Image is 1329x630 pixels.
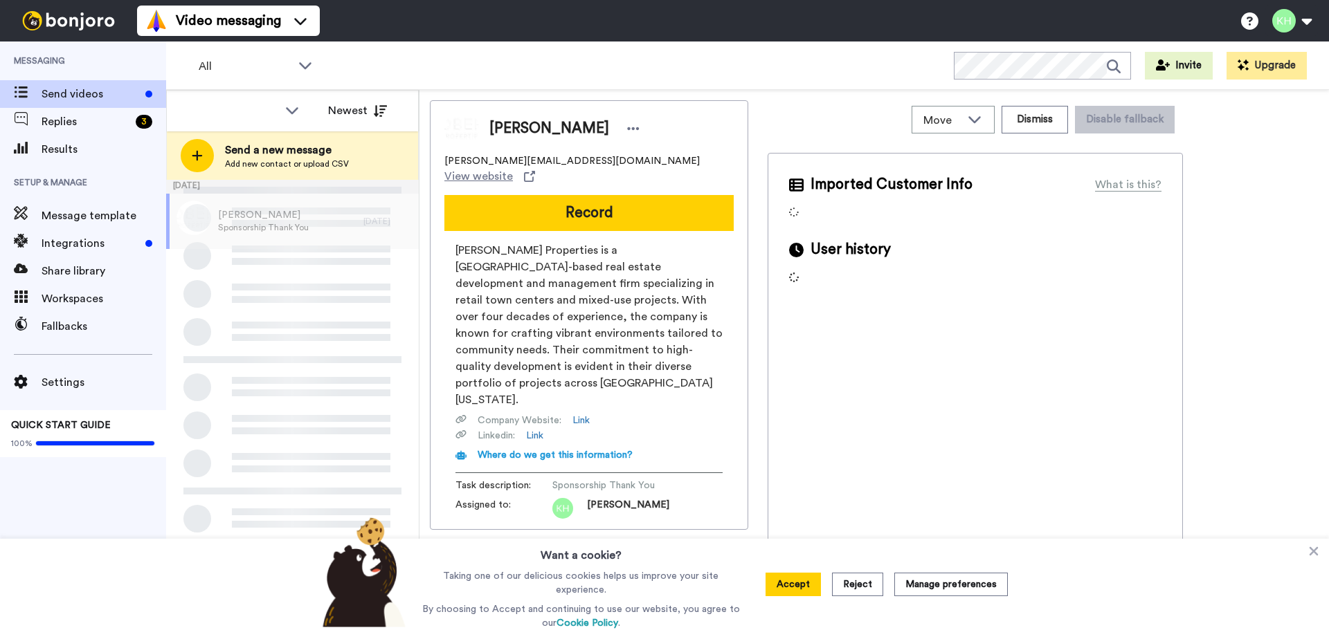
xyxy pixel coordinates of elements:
p: By choosing to Accept and continuing to use our website, you agree to our . [419,602,743,630]
a: Link [526,429,543,443]
span: [PERSON_NAME] [489,118,609,139]
span: Add new contact or upload CSV [225,158,349,169]
p: Taking one of our delicious cookies helps us improve your site experience. [419,569,743,597]
button: Disable fallback [1075,106,1175,133]
a: Link [572,414,590,427]
span: Replies [42,113,130,130]
span: 100% [11,438,33,449]
h3: Want a cookie? [541,539,622,564]
span: Send videos [42,86,140,102]
button: Dismiss [1002,106,1068,133]
span: Company Website : [478,414,561,427]
span: View website [444,168,513,185]
span: Workspaces [42,290,166,307]
button: Upgrade [1227,52,1307,80]
span: Settings [42,374,166,391]
a: View website [444,168,535,185]
span: Task description : [455,479,552,492]
button: Newest [318,97,397,124]
span: [PERSON_NAME] [218,208,309,222]
button: Reject [832,573,883,596]
span: [PERSON_NAME][EMAIL_ADDRESS][DOMAIN_NAME] [444,154,700,168]
span: Where do we get this information? [478,450,633,460]
div: [DATE] [166,180,419,194]
span: Results [42,141,166,158]
span: Video messaging [176,11,281,30]
span: Integrations [42,235,140,252]
span: Share library [42,263,166,279]
span: User history [811,239,891,260]
span: Message template [42,207,166,224]
span: Assigned to: [455,498,552,519]
span: Send a new message [225,142,349,158]
button: Invite [1145,52,1213,80]
span: Linkedin : [478,429,515,443]
span: Sponsorship Thank You [218,222,309,233]
button: Manage preferences [894,573,1008,596]
div: What is this? [1095,176,1161,193]
span: [PERSON_NAME] Properties is a [GEOGRAPHIC_DATA]-based real estate development and management firm... [455,242,723,408]
button: Accept [766,573,821,596]
span: Imported Customer Info [811,174,973,195]
img: bear-with-cookie.png [310,517,413,627]
img: vm-color.svg [145,10,168,32]
a: Cookie Policy [557,618,618,628]
span: All [199,58,291,75]
img: Image of Jeff Bradley [444,111,479,146]
img: bj-logo-header-white.svg [17,11,120,30]
span: [PERSON_NAME] [587,498,669,519]
span: Sponsorship Thank You [552,479,684,492]
img: kh.png [552,498,573,519]
img: 6f2e87b0-911f-4cb0-b312-b507ce2037e1.jpg [177,201,211,235]
div: [DATE] [363,216,412,227]
div: 3 [136,115,152,129]
span: Move [923,112,961,129]
button: Record [444,195,734,231]
span: QUICK START GUIDE [11,420,111,430]
span: Fallbacks [42,318,166,335]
